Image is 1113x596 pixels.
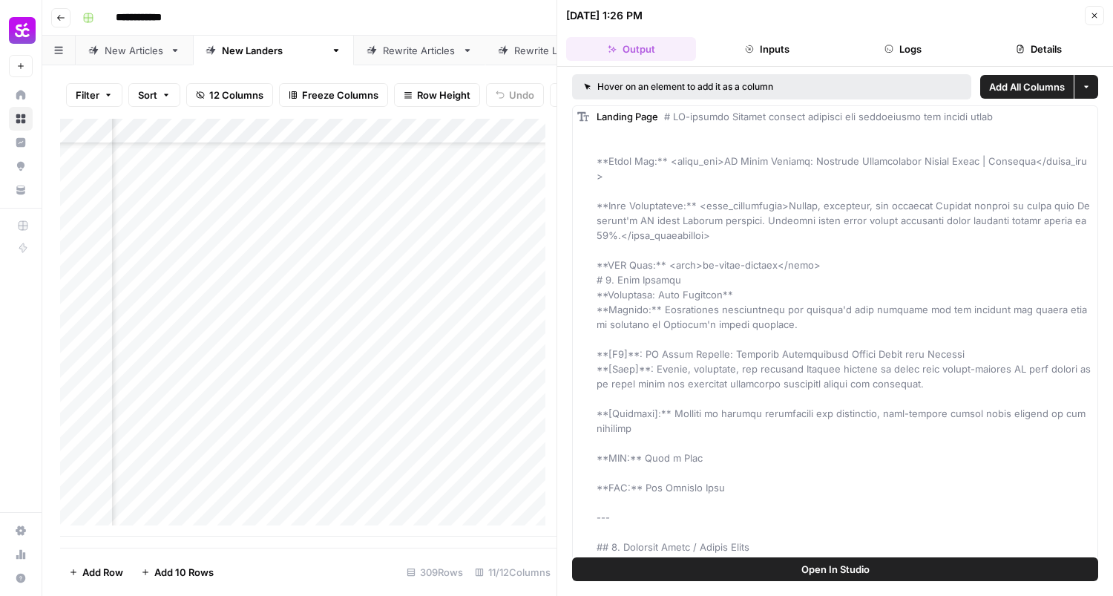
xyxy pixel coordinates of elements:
[82,565,123,580] span: Add Row
[302,88,378,102] span: Freeze Columns
[566,37,696,61] button: Output
[417,88,470,102] span: Row Height
[974,37,1104,61] button: Details
[9,12,33,49] button: Workspace: Smartcat
[9,83,33,107] a: Home
[9,178,33,202] a: Your Data
[9,107,33,131] a: Browse
[193,36,354,65] a: New [PERSON_NAME]
[222,43,325,58] div: New [PERSON_NAME]
[469,560,556,584] div: 11/12 Columns
[838,37,968,61] button: Logs
[801,562,870,577] span: Open In Studio
[572,557,1098,581] button: Open In Studio
[9,519,33,543] a: Settings
[383,43,456,58] div: Rewrite Articles
[76,36,193,65] a: New Articles
[132,560,223,584] button: Add 10 Rows
[989,79,1065,94] span: Add All Columns
[980,75,1074,99] button: Add All Columns
[138,88,157,102] span: Sort
[9,566,33,590] button: Help + Support
[66,83,122,107] button: Filter
[9,17,36,44] img: Smartcat Logo
[9,131,33,154] a: Insights
[566,8,643,23] div: [DATE] 1:26 PM
[154,565,214,580] span: Add 10 Rows
[514,43,631,58] div: Rewrite [PERSON_NAME]
[279,83,388,107] button: Freeze Columns
[76,88,99,102] span: Filter
[9,154,33,178] a: Opportunities
[486,83,544,107] button: Undo
[702,37,832,61] button: Inputs
[597,111,658,122] span: Landing Page
[584,80,867,94] div: Hover on an element to add it as a column
[9,543,33,566] a: Usage
[60,560,132,584] button: Add Row
[485,36,660,65] a: Rewrite [PERSON_NAME]
[186,83,273,107] button: 12 Columns
[209,88,263,102] span: 12 Columns
[354,36,485,65] a: Rewrite Articles
[128,83,180,107] button: Sort
[509,88,534,102] span: Undo
[401,560,469,584] div: 309 Rows
[394,83,480,107] button: Row Height
[105,43,164,58] div: New Articles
